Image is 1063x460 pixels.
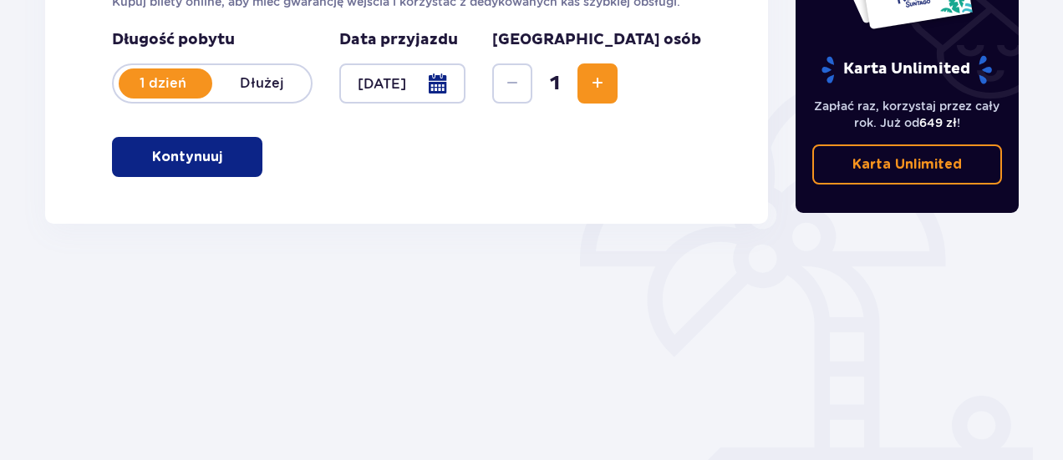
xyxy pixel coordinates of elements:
[112,137,262,177] button: Kontynuuj
[536,71,574,96] span: 1
[114,74,212,93] p: 1 dzień
[820,55,994,84] p: Karta Unlimited
[919,116,957,129] span: 649 zł
[152,148,222,166] p: Kontynuuj
[339,30,458,50] p: Data przyjazdu
[852,155,962,174] p: Karta Unlimited
[812,98,1003,131] p: Zapłać raz, korzystaj przez cały rok. Już od !
[812,144,1003,185] a: Karta Unlimited
[492,30,701,50] p: [GEOGRAPHIC_DATA] osób
[577,63,618,104] button: Zwiększ
[112,30,313,50] p: Długość pobytu
[492,63,532,104] button: Zmniejsz
[212,74,311,93] p: Dłużej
